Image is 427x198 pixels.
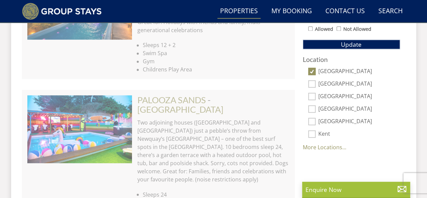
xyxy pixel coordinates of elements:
label: [GEOGRAPHIC_DATA] [318,106,400,113]
label: Allowed [315,25,333,33]
label: [GEOGRAPHIC_DATA] [318,68,400,75]
p: Enquire Now [305,185,407,194]
label: [GEOGRAPHIC_DATA] [318,81,400,88]
a: Search [376,4,405,19]
a: More Locations... [303,144,346,151]
a: Contact Us [323,4,368,19]
a: My Booking [269,4,315,19]
label: [GEOGRAPHIC_DATA] [318,93,400,101]
label: Not Allowed [343,25,371,33]
label: Kent [318,131,400,138]
button: Update [303,40,400,49]
span: Update [341,40,362,48]
a: Properties [217,4,261,19]
img: Group Stays [22,3,102,20]
label: [GEOGRAPHIC_DATA] [318,118,400,126]
h3: Location [303,56,400,63]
